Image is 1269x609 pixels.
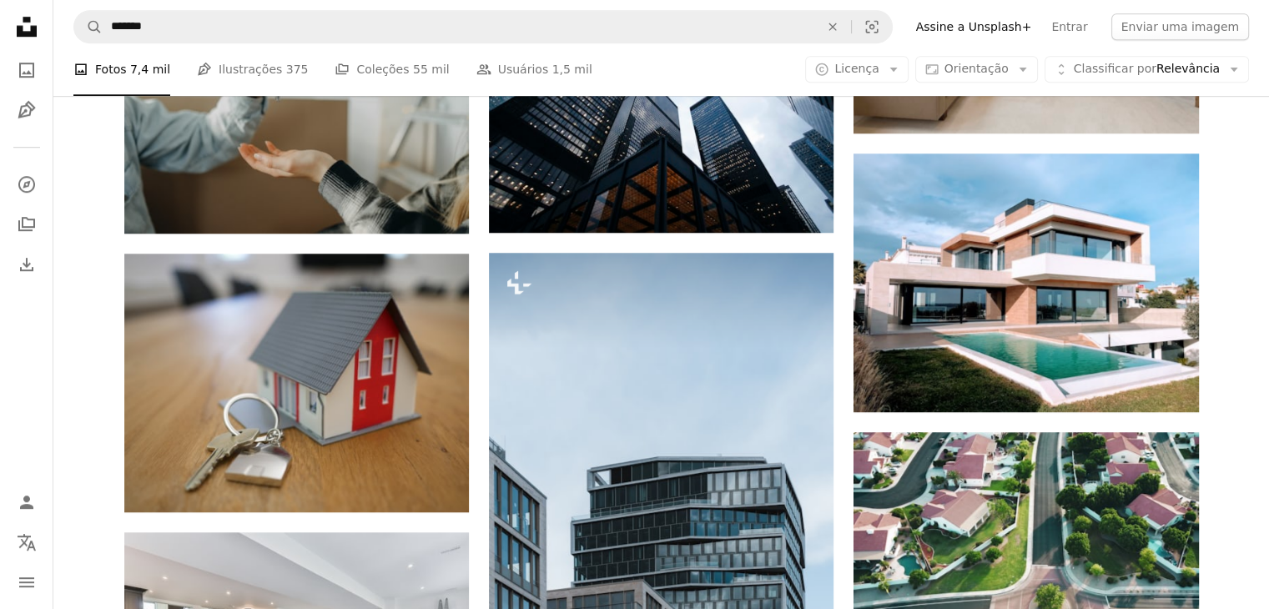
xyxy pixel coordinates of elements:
[1041,13,1097,40] a: Entrar
[552,61,592,79] span: 1,5 mil
[489,110,833,125] a: foto de baixo ângulo de edifícios altos da cidade durante o dia
[1074,62,1220,78] span: Relevância
[10,526,43,559] button: Idioma
[854,275,1198,290] a: white and brown concrete building under blue sky during daytime
[834,63,879,76] span: Licença
[1074,63,1156,76] span: Classificar por
[286,61,309,79] span: 375
[915,57,1038,83] button: Orientação
[854,154,1198,412] img: white and brown concrete building under blue sky during daytime
[476,43,592,97] a: Usuários 1,5 mil
[1045,57,1249,83] button: Classificar porRelevância
[852,11,892,43] button: Pesquisa visual
[906,13,1042,40] a: Assine a Unsplash+
[124,375,469,390] a: Miniatura da casa de madeira branca e vermelha na mesa marrom
[10,486,43,519] a: Entrar / Cadastrar-se
[805,57,908,83] button: Licença
[74,11,103,43] button: Pesquise na Unsplash
[10,53,43,87] a: Fotos
[10,93,43,127] a: Ilustrações
[944,63,1009,76] span: Orientação
[124,3,469,233] img: Um jovem casal feliz comprando sua nova casa e recebendo chaves de um agente imobiliário
[413,61,450,79] span: 55 mil
[489,482,833,497] a: um par de edifícios altos sentados um ao lado do outro
[10,566,43,599] button: Menu
[197,43,308,97] a: Ilustrações 375
[854,546,1198,561] a: casas brancas e vermelhas
[489,3,833,233] img: foto de baixo ângulo de edifícios altos da cidade durante o dia
[10,10,43,47] a: Início — Unsplash
[10,208,43,241] a: Coleções
[814,11,851,43] button: Limpar
[335,43,449,97] a: Coleções 55 mil
[10,248,43,281] a: Histórico de downloads
[1111,13,1249,40] button: Enviar uma imagem
[124,254,469,512] img: Miniatura da casa de madeira branca e vermelha na mesa marrom
[73,10,893,43] form: Pesquise conteúdo visual em todo o site
[124,111,469,126] a: Um jovem casal feliz comprando sua nova casa e recebendo chaves de um agente imobiliário
[10,168,43,201] a: Explorar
